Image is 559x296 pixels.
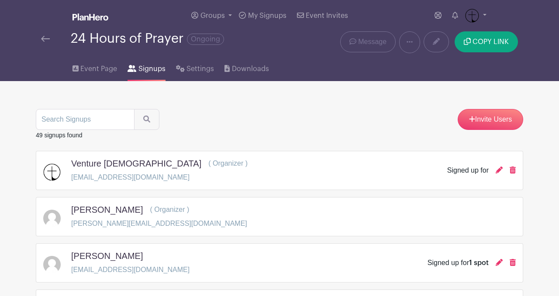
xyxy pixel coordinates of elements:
[71,218,247,229] p: [PERSON_NAME][EMAIL_ADDRESS][DOMAIN_NAME]
[71,251,143,261] h5: [PERSON_NAME]
[340,31,396,52] a: Message
[43,256,61,273] img: default-ce2991bfa6775e67f084385cd625a349d9dcbb7a52a09fb2fda1e96e2d18dcdb.png
[128,53,165,81] a: Signups
[71,265,190,275] p: [EMAIL_ADDRESS][DOMAIN_NAME]
[465,9,479,23] img: VCC_CrossOnly_Black.png
[208,160,248,167] span: ( Organizer )
[71,204,143,215] h5: [PERSON_NAME]
[458,109,523,130] a: Invite Users
[248,12,286,19] span: My Signups
[43,210,61,227] img: default-ce2991bfa6775e67f084385cd625a349d9dcbb7a52a09fb2fda1e96e2d18dcdb.png
[232,64,269,74] span: Downloads
[224,53,269,81] a: Downloads
[455,31,518,52] button: COPY LINK
[473,38,509,45] span: COPY LINK
[187,34,224,45] span: Ongoing
[71,158,201,169] h5: Venture [DEMOGRAPHIC_DATA]
[428,258,489,268] div: Signed up for
[469,259,489,266] span: 1 spot
[43,163,61,181] img: VCC_CrossOnly_Black.png
[176,53,214,81] a: Settings
[41,36,50,42] img: back-arrow-29a5d9b10d5bd6ae65dc969a981735edf675c4d7a1fe02e03b50dbd4ba3cdb55.svg
[447,165,489,176] div: Signed up for
[358,37,386,47] span: Message
[71,172,248,183] p: [EMAIL_ADDRESS][DOMAIN_NAME]
[200,12,225,19] span: Groups
[80,64,117,74] span: Event Page
[138,64,166,74] span: Signups
[306,12,348,19] span: Event Invites
[72,14,108,20] img: logo_white-6c42ec7e38ccf1d336a20a19083b03d10ae64f83f12c07503d8b9e83406b4c7d.svg
[36,109,135,130] input: Search Signups
[186,64,214,74] span: Settings
[71,31,224,46] div: 24 Hours of Prayer
[150,206,189,213] span: ( Organizer )
[72,53,117,81] a: Event Page
[36,132,83,139] small: 49 signups found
